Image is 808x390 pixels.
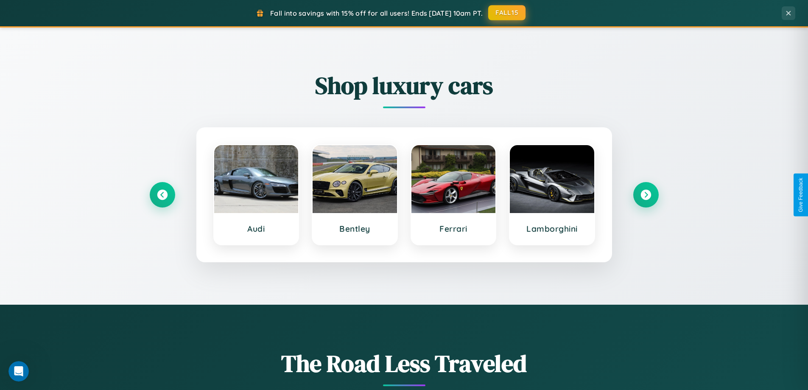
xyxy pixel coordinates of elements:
[150,69,659,102] h2: Shop luxury cars
[798,178,804,212] div: Give Feedback
[150,347,659,380] h1: The Road Less Traveled
[321,224,389,234] h3: Bentley
[8,361,29,382] iframe: Intercom live chat
[488,5,526,20] button: FALL15
[518,224,586,234] h3: Lamborghini
[223,224,290,234] h3: Audi
[420,224,487,234] h3: Ferrari
[270,9,483,17] span: Fall into savings with 15% off for all users! Ends [DATE] 10am PT.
